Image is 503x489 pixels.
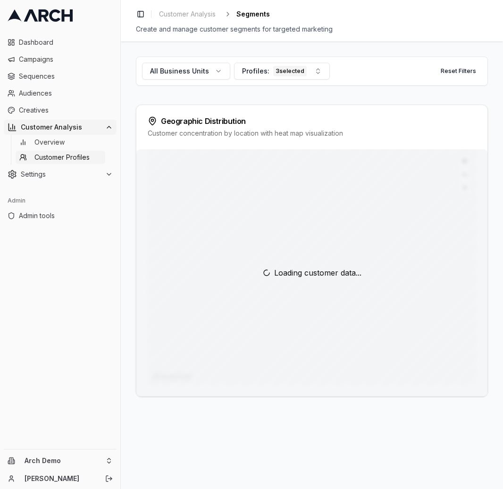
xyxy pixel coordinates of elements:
div: Customer concentration by location with heat map visualization [148,129,476,138]
button: Arch Demo [4,453,117,468]
div: Create and manage customer segments for targeted marketing [136,24,488,34]
span: Customer Analysis [21,122,101,132]
a: Admin tools [4,208,117,223]
a: Sequences [4,69,117,84]
nav: breadcrumb [155,8,270,21]
a: Audiences [4,86,117,101]
a: [PERSON_NAME] [25,474,95,483]
a: Overview [16,136,105,149]
a: Campaigns [4,52,117,67]
span: Sequences [19,72,113,81]
div: Profiles: [242,66,307,76]
span: Arch Demo [25,456,101,465]
span: Campaigns [19,55,113,64]
div: 3 selected [273,66,307,76]
span: Segments [236,9,270,19]
span: Loading customer data... [274,267,361,278]
button: Log out [102,472,116,485]
span: Settings [21,170,101,179]
span: Admin tools [19,211,113,220]
span: Customer Profiles [34,153,90,162]
div: Geographic Distribution [148,116,476,126]
a: Customer Analysis [155,8,219,21]
span: Overview [34,138,65,147]
button: All Business Units [142,63,230,80]
div: Admin [4,193,117,208]
a: Creatives [4,103,117,118]
span: Creatives [19,106,113,115]
a: Dashboard [4,35,117,50]
span: All Business Units [150,66,209,76]
button: Customer Analysis [4,120,117,135]
span: Audiences [19,89,113,98]
a: Customer Profiles [16,151,105,164]
button: Reset Filters [435,64,482,79]
span: Customer Analysis [159,9,216,19]
span: Dashboard [19,38,113,47]
button: Settings [4,167,117,182]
